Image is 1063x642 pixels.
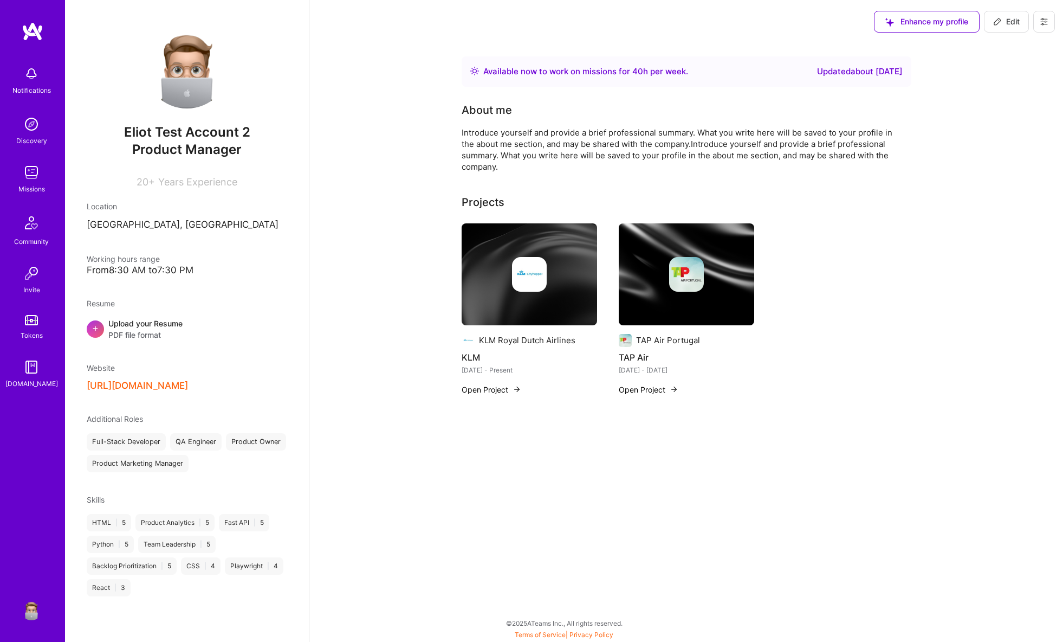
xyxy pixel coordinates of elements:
[204,562,206,570] span: |
[515,631,613,639] span: |
[87,536,134,553] div: Python 5
[87,363,115,373] span: Website
[513,385,521,394] img: arrow-right
[619,364,754,376] div: [DATE] - [DATE]
[87,299,115,308] span: Resume
[18,210,44,236] img: Community
[87,455,189,472] div: Product Marketing Manager
[132,142,242,157] span: Product Manager
[158,176,237,188] span: Years Experience
[22,22,43,41] img: logo
[462,384,521,395] button: Open Project
[632,66,643,76] span: 40
[984,11,1029,33] button: Edit
[87,265,287,276] div: From 8:30 AM to 7:30 PM
[16,135,47,146] div: Discovery
[569,631,613,639] a: Privacy Policy
[619,350,754,364] h4: TAP Air
[92,322,99,333] span: +
[636,335,700,346] div: TAP Air Portugal
[670,385,678,394] img: arrow-right
[462,364,597,376] div: [DATE] - Present
[118,540,120,549] span: |
[669,257,704,292] img: Company logo
[161,562,163,570] span: |
[462,334,475,347] img: Company logo
[5,378,58,389] div: [DOMAIN_NAME]
[515,631,566,639] a: Terms of Service
[619,223,754,325] img: cover
[817,65,903,78] div: Updated about [DATE]
[470,67,479,75] img: Availability
[254,518,256,527] span: |
[87,254,160,264] span: Working hours range
[87,414,143,423] span: Additional Roles
[21,599,42,620] img: User Avatar
[14,236,49,247] div: Community
[138,536,216,553] div: Team Leadership 5
[462,194,504,210] div: Projects
[200,540,202,549] span: |
[87,219,287,232] p: [GEOGRAPHIC_DATA], [GEOGRAPHIC_DATA]
[87,124,287,140] span: Eliot Test Account 2
[885,18,894,27] i: icon SuggestedTeams
[87,579,131,596] div: React 3
[21,262,42,284] img: Invite
[219,514,269,531] div: Fast API 5
[87,380,188,391] button: [URL][DOMAIN_NAME]
[137,176,155,188] span: 20+
[25,315,38,325] img: tokens
[226,433,286,451] div: Product Owner
[18,183,45,195] div: Missions
[108,329,183,341] span: PDF file format
[144,22,230,108] img: User Avatar
[483,65,688,78] div: Available now to work on missions for h per week .
[21,63,42,85] img: bell
[87,318,287,341] div: +Upload your ResumePDF file format
[874,11,980,33] button: Enhance my profile
[21,356,42,378] img: guide book
[462,223,597,325] img: cover
[23,284,40,296] div: Invite
[108,318,183,341] div: Upload your Resume
[87,557,177,575] div: Backlog Prioritization 5
[225,557,283,575] div: Playwright 4
[115,518,118,527] span: |
[619,334,632,347] img: Company logo
[87,514,131,531] div: HTML 5
[181,557,221,575] div: CSS 4
[12,85,51,96] div: Notifications
[170,433,222,451] div: QA Engineer
[199,518,201,527] span: |
[65,609,1063,637] div: © 2025 ATeams Inc., All rights reserved.
[993,16,1020,27] span: Edit
[18,599,45,620] a: User Avatar
[135,514,215,531] div: Product Analytics 5
[87,495,105,504] span: Skills
[479,335,575,346] div: KLM Royal Dutch Airlines
[114,583,116,592] span: |
[267,562,269,570] span: |
[885,16,968,27] span: Enhance my profile
[512,257,547,292] img: Company logo
[21,330,43,341] div: Tokens
[462,350,597,364] h4: KLM
[462,102,512,118] div: About me
[619,384,678,395] button: Open Project
[21,113,42,135] img: discovery
[462,127,895,172] div: Introduce yourself and provide a brief professional summary. What you write here will be saved to...
[87,201,287,212] div: Location
[21,162,42,183] img: teamwork
[87,433,166,451] div: Full-Stack Developer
